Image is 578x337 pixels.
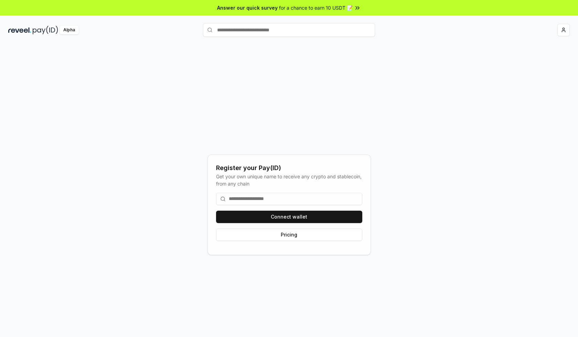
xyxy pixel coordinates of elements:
[33,26,58,34] img: pay_id
[216,229,362,241] button: Pricing
[216,163,362,173] div: Register your Pay(ID)
[8,26,31,34] img: reveel_dark
[279,4,353,11] span: for a chance to earn 10 USDT 📝
[217,4,278,11] span: Answer our quick survey
[60,26,79,34] div: Alpha
[216,211,362,223] button: Connect wallet
[216,173,362,187] div: Get your own unique name to receive any crypto and stablecoin, from any chain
